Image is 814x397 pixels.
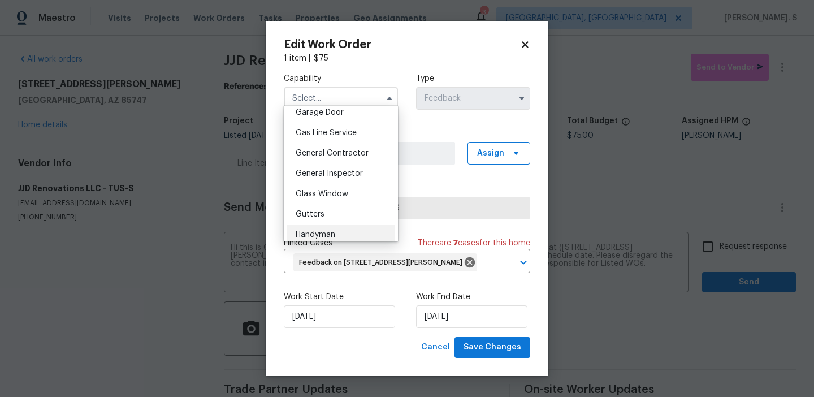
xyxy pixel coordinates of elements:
[454,337,530,358] button: Save Changes
[417,337,454,358] button: Cancel
[296,129,357,137] span: Gas Line Service
[516,254,531,270] button: Open
[418,238,530,249] span: There are case s for this home
[284,39,520,50] h2: Edit Work Order
[464,340,521,355] span: Save Changes
[416,305,527,328] input: M/D/YYYY
[453,239,458,247] span: 7
[296,231,335,239] span: Handyman
[296,190,348,198] span: Glass Window
[284,305,395,328] input: M/D/YYYY
[296,210,324,218] span: Gutters
[293,253,477,271] div: Feedback on [STREET_ADDRESS][PERSON_NAME]
[284,53,530,64] div: 1 item |
[314,54,328,62] span: $ 75
[515,92,529,105] button: Show options
[284,87,398,110] input: Select...
[383,92,396,105] button: Hide options
[421,340,450,355] span: Cancel
[296,149,369,157] span: General Contractor
[293,202,521,214] span: JJD Renovations LLC - TUS-S
[416,291,530,303] label: Work End Date
[416,87,530,110] input: Select...
[477,148,504,159] span: Assign
[284,291,398,303] label: Work Start Date
[284,73,398,84] label: Capability
[284,128,530,139] label: Work Order Manager
[296,170,363,178] span: General Inspector
[284,183,530,194] label: Trade Partner
[284,238,332,249] span: Linked Cases
[299,258,467,267] span: Feedback on [STREET_ADDRESS][PERSON_NAME]
[296,109,344,116] span: Garage Door
[416,73,530,84] label: Type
